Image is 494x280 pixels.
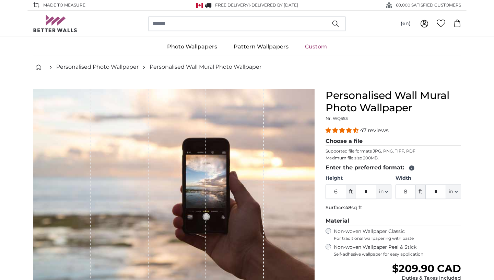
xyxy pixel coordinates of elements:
span: Delivered by [DATE] [251,2,298,8]
span: ft [346,184,356,199]
button: in [446,184,461,199]
a: Personalised Wall Mural Photo Wallpaper [150,63,261,71]
span: Made to Measure [43,2,85,8]
img: Betterwalls [33,15,78,32]
span: Self-adhesive wallpaper for easy application [334,251,461,257]
legend: Enter the preferred format: [326,164,461,172]
span: $209.90 CAD [392,262,461,275]
label: Width [396,175,461,182]
span: 60,000 SATISFIED CUSTOMERS [396,2,461,8]
legend: Choose a file [326,137,461,146]
nav: breadcrumbs [33,56,461,78]
span: 48sq ft [345,204,362,211]
span: FREE delivery! [215,2,250,8]
p: Surface: [326,204,461,211]
span: Nr. WQ553 [326,116,348,121]
span: ft [416,184,425,199]
a: Photo Wallpapers [159,38,225,56]
span: in [449,188,453,195]
img: Canada [196,3,203,8]
p: Supported file formats JPG, PNG, TIFF, PDF [326,148,461,154]
span: For traditional wallpapering with paste [334,236,461,241]
span: - [250,2,298,8]
span: 47 reviews [360,127,389,134]
button: in [376,184,391,199]
span: 4.38 stars [326,127,360,134]
h1: Personalised Wall Mural Photo Wallpaper [326,89,461,114]
a: Personalised Photo Wallpaper [56,63,139,71]
label: Height [326,175,391,182]
label: Non-woven Wallpaper Classic [334,228,461,241]
p: Maximum file size 200MB. [326,155,461,161]
span: in [379,188,384,195]
a: Pattern Wallpapers [225,38,297,56]
a: Custom [297,38,335,56]
button: (en) [395,18,416,30]
label: Non-woven Wallpaper Peel & Stick [334,244,461,257]
legend: Material [326,217,461,225]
